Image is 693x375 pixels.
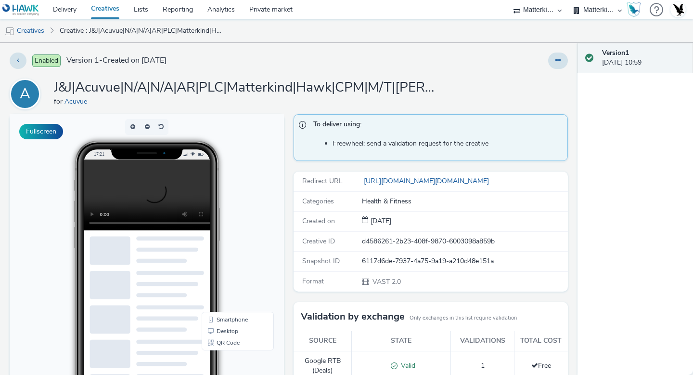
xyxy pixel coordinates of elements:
span: Valid [398,361,415,370]
span: Smartphone [207,202,238,208]
a: Acuvue [64,97,91,106]
strong: Version 1 [602,48,629,57]
a: A [10,89,44,98]
span: Format [302,277,324,286]
div: Health & Fitness [362,197,567,206]
li: Smartphone [194,200,262,211]
span: VAST 2.0 [372,277,401,286]
span: QR Code [207,226,230,231]
img: Hawk Academy [627,2,641,17]
img: Account UK [671,2,685,17]
span: for [54,97,64,106]
span: Free [531,361,551,370]
small: Only exchanges in this list require validation [410,314,517,322]
h3: Validation by exchange [301,309,405,324]
img: undefined Logo [2,4,39,16]
a: [URL][DOMAIN_NAME][DOMAIN_NAME] [362,176,493,186]
span: Snapshot ID [302,256,340,266]
h1: J&J|Acuvue|N/A|N/A|AR|PLC|Matterkind|Hawk|CPM|M/T|[PERSON_NAME]|N/A|VID|VAST|20SKFV|0x0|RTRGT|N/A... [54,79,439,97]
li: QR Code [194,223,262,234]
div: Creation 05 June 2025, 10:59 [369,216,391,226]
div: 6117d6de-7937-4a75-9a19-a210d48e151a [362,256,567,266]
a: Creative : J&J|Acuvue|N/A|N/A|AR|PLC|Matterkind|Hawk|CPM|M/T|[PERSON_NAME]|N/A|VID|VAST|20SKFV|0x... [55,19,228,42]
span: To deliver using: [313,120,558,132]
span: Created on [302,216,335,226]
li: Desktop [194,211,262,223]
button: Fullscreen [19,124,63,139]
li: Freewheel: send a validation request for the creative [333,139,563,148]
th: State [352,331,451,351]
span: Version 1 - Created on [DATE] [66,55,167,66]
div: A [20,80,30,107]
div: d4586261-2b23-408f-9870-6003098a859b [362,237,567,246]
div: [DATE] 10:59 [602,48,685,68]
span: Categories [302,197,334,206]
th: Total cost [514,331,568,351]
th: Validations [451,331,514,351]
span: [DATE] [369,216,391,226]
th: Source [294,331,352,351]
span: Redirect URL [302,176,343,186]
span: Desktop [207,214,229,220]
img: mobile [5,27,14,36]
span: 1 [481,361,485,370]
span: Creative ID [302,237,335,246]
a: Hawk Academy [627,2,645,17]
span: Enabled [32,54,61,67]
span: 17:21 [84,37,95,42]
